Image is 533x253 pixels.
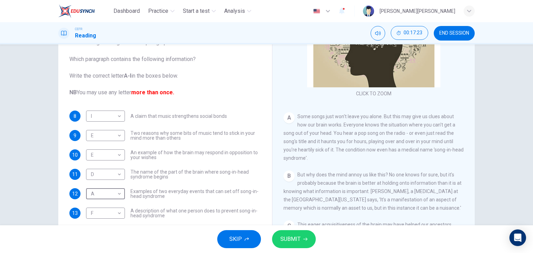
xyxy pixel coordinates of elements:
[284,112,295,123] div: A
[148,7,168,15] span: Practice
[111,5,143,17] button: Dashboard
[183,7,210,15] span: Start a test
[130,131,261,140] span: Two reasons why some bits of music tend to stick in your mind more than others
[72,211,78,216] span: 13
[130,169,261,179] span: The name of the part of the brain where song-in-head syndrome begins
[130,114,227,119] span: A claim that music strengthens social bonds
[229,234,242,244] span: SKIP
[221,5,254,17] button: Analysis
[58,4,95,18] img: EduSynch logo
[72,191,78,196] span: 12
[86,184,122,204] div: A
[58,4,111,18] a: EduSynch logo
[86,203,122,223] div: F
[380,7,455,15] div: [PERSON_NAME][PERSON_NAME]
[75,32,96,40] h1: Reading
[224,7,245,15] span: Analysis
[124,72,131,79] b: A-l
[86,126,122,146] div: E
[72,152,78,157] span: 10
[74,133,76,138] span: 9
[404,30,422,36] span: 00:17:23
[69,89,77,96] b: NB
[312,9,321,14] img: en
[217,230,261,248] button: SKIP
[72,172,78,177] span: 11
[284,114,464,161] span: Some songs just won't leave you alone. But this may give us clues about how our brain works. Ever...
[272,230,316,248] button: SUBMIT
[509,229,526,246] div: Open Intercom Messenger
[130,208,261,218] span: A description of what one person does to prevent song-in-head syndrome
[284,220,295,232] div: C
[130,189,261,199] span: Examples of two everyday events that can set off song-in-head syndrome
[145,5,177,17] button: Practice
[130,150,261,160] span: An example of how the brain may respond in opposition to your wishes
[86,145,122,165] div: E
[74,114,76,119] span: 8
[131,89,174,96] font: more than once.
[86,165,122,184] div: D
[391,26,428,41] div: Hide
[284,172,462,211] span: But why does the mind annoy us like this? No one knows for sure, but it's probably because the br...
[86,106,122,126] div: I
[391,26,428,40] button: 00:17:23
[69,38,261,97] span: The Reading Passage has nine paragraphs labelled . Which paragraph contains the following informa...
[439,30,469,36] span: END SESSION
[280,234,301,244] span: SUBMIT
[434,26,475,41] button: END SESSION
[371,26,385,41] div: Mute
[284,171,295,182] div: B
[113,7,140,15] span: Dashboard
[75,27,82,32] span: CEFR
[363,6,374,17] img: Profile picture
[180,5,219,17] button: Start a test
